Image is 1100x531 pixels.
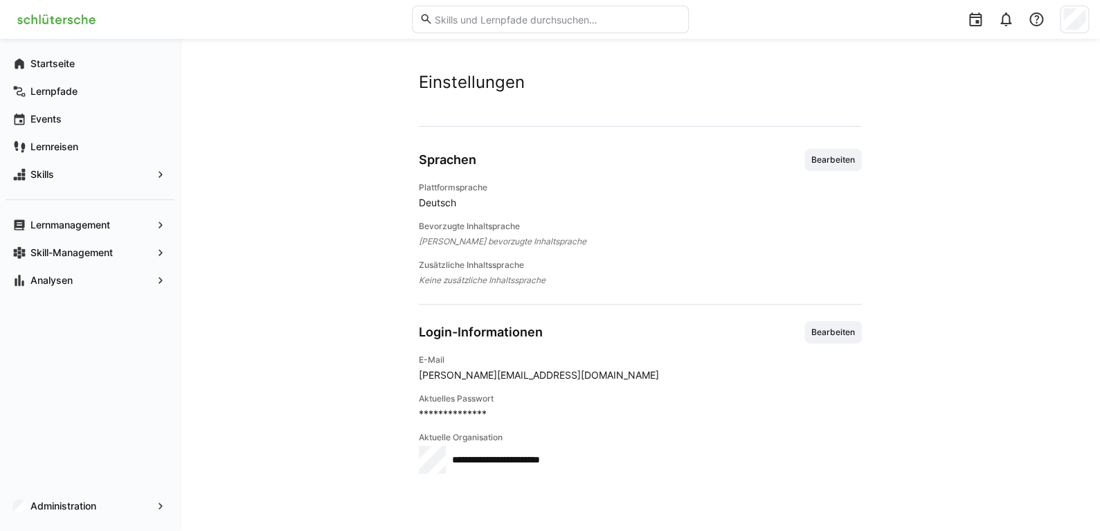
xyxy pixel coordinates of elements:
h4: Plattformsprache [419,182,862,193]
h3: Login-Informationen [419,325,543,340]
h4: Zusätzliche Inhaltssprache [419,260,862,271]
span: [PERSON_NAME] bevorzugte Inhaltsprache [419,235,862,249]
h4: E-Mail [419,354,862,366]
h2: Einstellungen [419,72,862,93]
button: Bearbeiten [804,149,862,171]
button: Bearbeiten [804,321,862,343]
h4: Aktuelles Passwort [419,393,862,404]
span: Bearbeiten [810,154,856,165]
input: Skills und Lernpfade durchsuchen… [433,13,680,26]
span: [PERSON_NAME][EMAIL_ADDRESS][DOMAIN_NAME] [419,368,659,382]
span: Keine zusätzliche Inhaltssprache [419,273,862,287]
span: Bearbeiten [810,327,856,338]
span: Deutsch [419,196,862,210]
h4: Bevorzugte Inhaltsprache [419,221,862,232]
h3: Sprachen [419,152,476,168]
h4: Aktuelle Organisation [419,432,862,443]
